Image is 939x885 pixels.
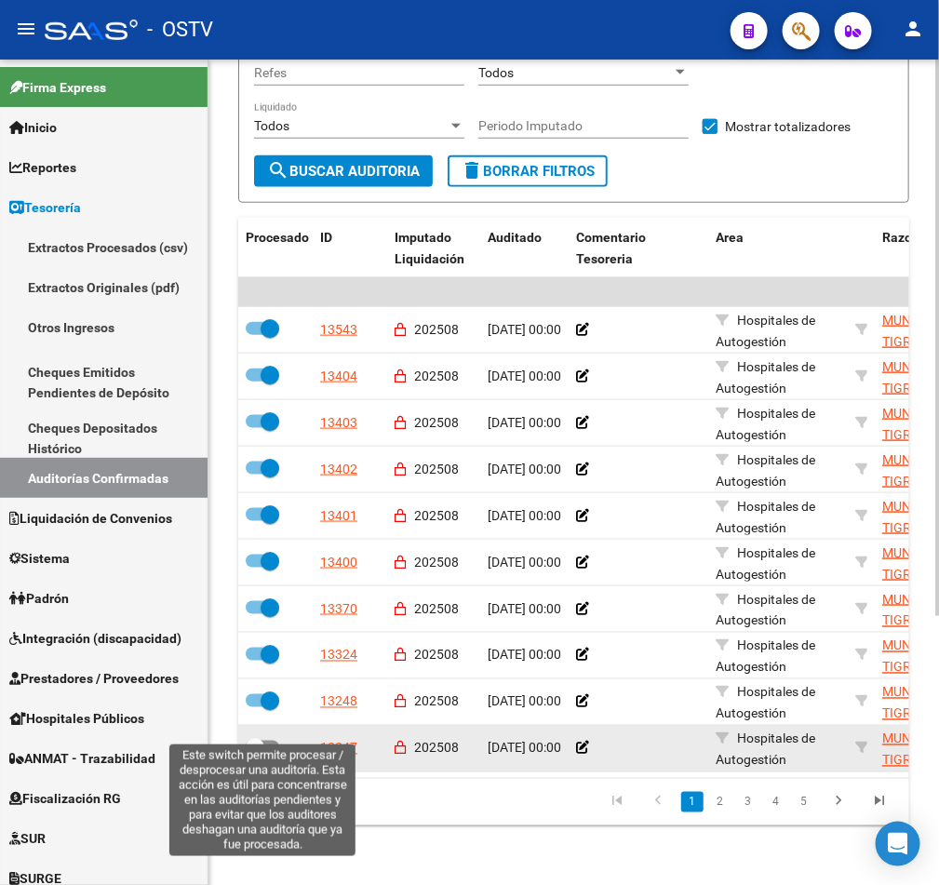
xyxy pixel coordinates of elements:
span: Fiscalización RG [9,788,121,809]
div: 13404 [320,366,357,387]
span: Mostrar totalizadores [725,115,851,138]
a: 1 [681,792,704,812]
span: Sistema [9,548,70,569]
span: Imputado Liquidación [395,230,464,266]
span: Padrón [9,588,69,609]
span: 202508 [414,322,459,337]
li: page 1 [678,786,706,818]
div: 13401 [320,505,357,527]
span: Hospitales de Autogestión [716,313,815,349]
li: page 4 [762,786,790,818]
span: Integración (discapacidad) [9,628,181,649]
span: [DATE] 00:00 [488,322,561,337]
span: Comentario Tesoreria [576,230,646,266]
span: Area [716,230,744,245]
button: Borrar Filtros [448,155,608,187]
div: 13402 [320,459,357,480]
button: Buscar Auditoria [254,155,433,187]
span: Hospitales de Autogestión [716,452,815,489]
a: go to first page [599,792,635,812]
span: [DATE] 00:00 [488,415,561,430]
mat-icon: delete [461,159,483,181]
span: 202508 [414,555,459,570]
span: 202508 [414,415,459,430]
span: 202508 [414,508,459,523]
span: Reportes [9,157,76,178]
span: Hospitales de Autogestión [716,592,815,628]
span: [DATE] 00:00 [488,369,561,383]
a: go to previous page [640,792,676,812]
div: 13400 [320,552,357,573]
span: ANMAT - Trazabilidad [9,748,155,769]
span: Procesado [246,230,309,245]
datatable-header-cell: Comentario Tesoreria [569,218,708,279]
li: page 3 [734,786,762,818]
span: [DATE] 00:00 [488,741,561,756]
li: page 5 [790,786,818,818]
div: 13248 [320,691,357,713]
span: Liquidación de Convenios [9,508,172,529]
span: [DATE] 00:00 [488,462,561,476]
div: 13247 [320,738,357,759]
span: Hospitales de Autogestión [716,638,815,675]
span: Prestadores / Proveedores [9,668,179,689]
span: 202508 [414,369,459,383]
span: Hospitales de Autogestión [716,685,815,721]
a: 5 [793,792,815,812]
div: 13403 [320,412,357,434]
span: [DATE] 00:00 [488,694,561,709]
li: page 2 [706,786,734,818]
span: - OSTV [147,9,213,50]
a: go to next page [821,792,856,812]
div: 13324 [320,645,357,666]
span: 202508 [414,462,459,476]
span: Hospitales de Autogestión [716,406,815,442]
datatable-header-cell: Area [708,218,848,279]
mat-icon: person [902,18,924,40]
span: Firma Express [9,77,106,98]
span: Auditado [488,230,542,245]
span: Hospitales de Autogestión [716,731,815,768]
span: Hospitales Públicos [9,708,144,729]
a: 2 [709,792,731,812]
mat-icon: search [267,159,289,181]
span: 202508 [414,741,459,756]
span: 202508 [414,694,459,709]
span: Todos [254,118,289,133]
span: Borrar Filtros [461,163,595,180]
a: go to last page [862,792,897,812]
mat-icon: menu [15,18,37,40]
datatable-header-cell: ID [313,218,387,279]
a: 4 [765,792,787,812]
span: [DATE] 00:00 [488,508,561,523]
span: Hospitales de Autogestión [716,359,815,396]
span: SUR [9,828,46,849]
span: Tesorería [9,197,81,218]
div: 118 total [238,779,369,825]
span: [DATE] 00:00 [488,601,561,616]
span: Inicio [9,117,57,138]
div: 13543 [320,319,357,341]
a: 3 [737,792,759,812]
datatable-header-cell: Imputado Liquidación [387,218,480,279]
datatable-header-cell: Procesado [238,218,313,279]
span: Hospitales de Autogestión [716,545,815,582]
span: [DATE] 00:00 [488,648,561,663]
span: Buscar Auditoria [267,163,420,180]
span: 202508 [414,601,459,616]
span: ID [320,230,332,245]
span: Todos [478,65,514,80]
span: [DATE] 00:00 [488,555,561,570]
span: 202508 [414,648,459,663]
div: 13370 [320,598,357,620]
div: Open Intercom Messenger [876,822,920,866]
span: Hospitales de Autogestión [716,499,815,535]
datatable-header-cell: Auditado [480,218,569,279]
